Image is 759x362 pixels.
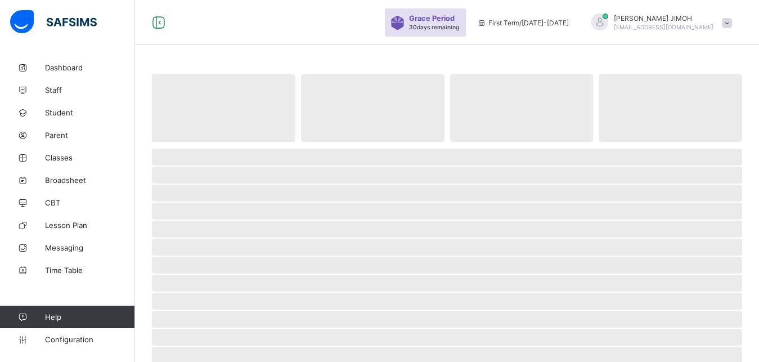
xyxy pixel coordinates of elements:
span: Broadsheet [45,176,135,185]
span: ‌ [301,74,444,142]
span: Configuration [45,335,134,344]
span: ‌ [152,149,742,166]
span: ‌ [152,329,742,346]
span: Student [45,108,135,117]
span: Parent [45,131,135,140]
span: Grace Period [409,14,455,23]
span: ‌ [450,74,594,142]
span: ‌ [152,167,742,184]
span: ‌ [152,74,295,142]
span: Classes [45,153,135,162]
span: session/term information [477,19,569,27]
span: ‌ [152,257,742,274]
span: ‌ [152,293,742,310]
span: Dashboard [45,63,135,72]
span: 30 days remaining [409,24,459,30]
span: Staff [45,86,135,95]
span: ‌ [152,311,742,328]
span: Messaging [45,243,135,252]
span: ‌ [152,239,742,256]
span: CBT [45,198,135,207]
span: [PERSON_NAME] JIMOH [614,14,713,23]
img: sticker-purple.71386a28dfed39d6af7621340158ba97.svg [390,16,405,30]
span: ‌ [152,275,742,292]
span: ‌ [152,203,742,220]
span: ‌ [152,185,742,202]
img: safsims [10,10,97,34]
span: ‌ [152,221,742,238]
span: [EMAIL_ADDRESS][DOMAIN_NAME] [614,24,713,30]
span: Lesson Plan [45,221,135,230]
span: ‌ [599,74,742,142]
div: ABDULAKEEMJIMOH [580,14,738,32]
span: Help [45,312,134,321]
span: Time Table [45,266,135,275]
